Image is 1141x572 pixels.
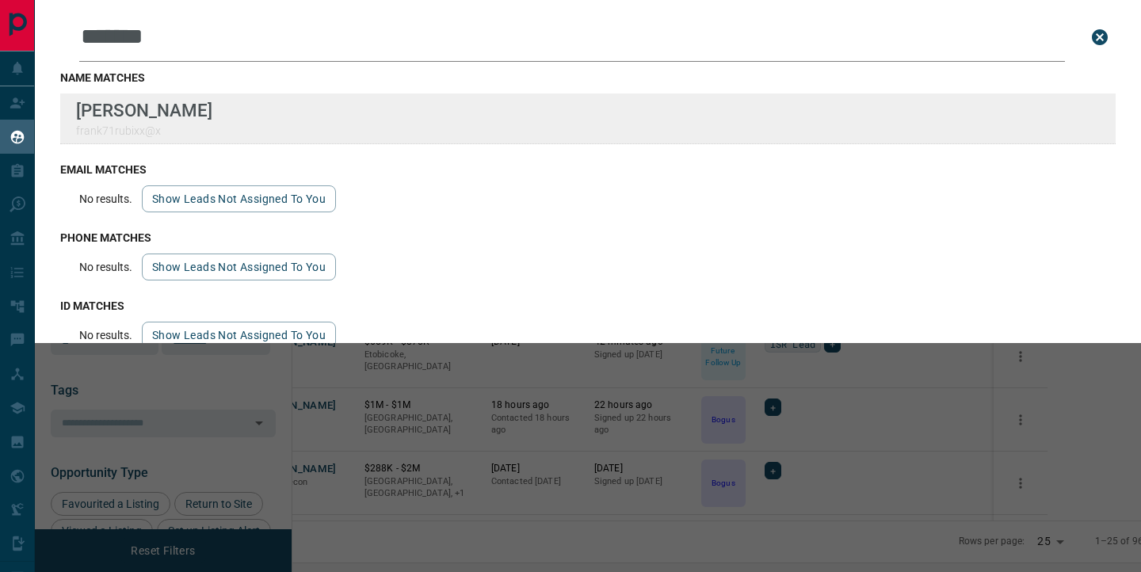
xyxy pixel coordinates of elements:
[60,163,1116,176] h3: email matches
[76,100,212,120] p: [PERSON_NAME]
[60,299,1116,312] h3: id matches
[1084,21,1116,53] button: close search bar
[142,185,336,212] button: show leads not assigned to you
[79,261,132,273] p: No results.
[79,329,132,341] p: No results.
[60,71,1116,84] h3: name matches
[142,254,336,280] button: show leads not assigned to you
[60,231,1116,244] h3: phone matches
[142,322,336,349] button: show leads not assigned to you
[79,193,132,205] p: No results.
[76,124,212,137] p: frank71rubixx@x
